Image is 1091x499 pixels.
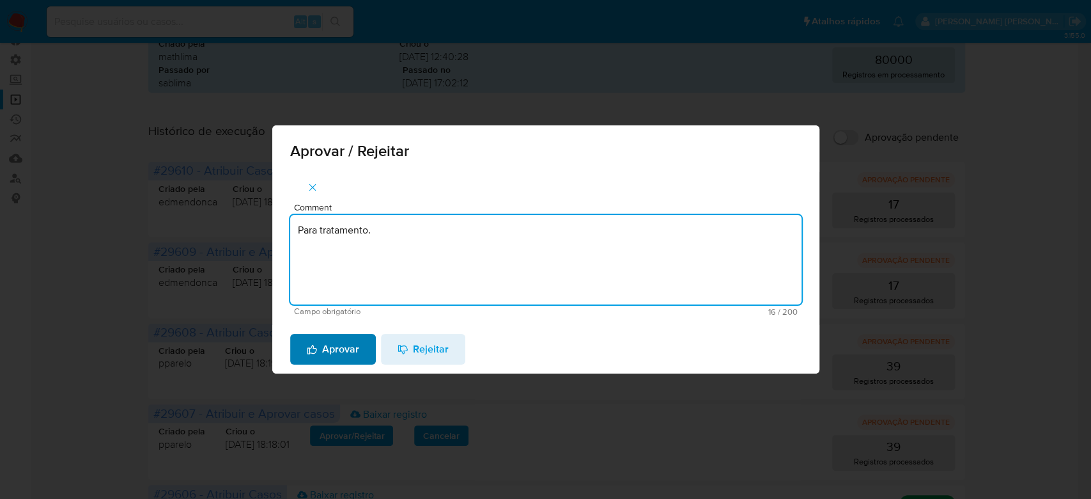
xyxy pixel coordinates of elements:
[307,335,359,363] span: Aprovar
[294,203,805,212] span: Comment
[290,334,376,365] button: Aprovar
[398,335,449,363] span: Rejeitar
[290,215,801,305] textarea: Para tratamento.
[381,334,465,365] button: Rejeitar
[290,143,801,159] span: Aprovar / Rejeitar
[546,308,798,316] span: Máximo 200 caracteres
[294,307,546,316] span: Campo obrigatório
